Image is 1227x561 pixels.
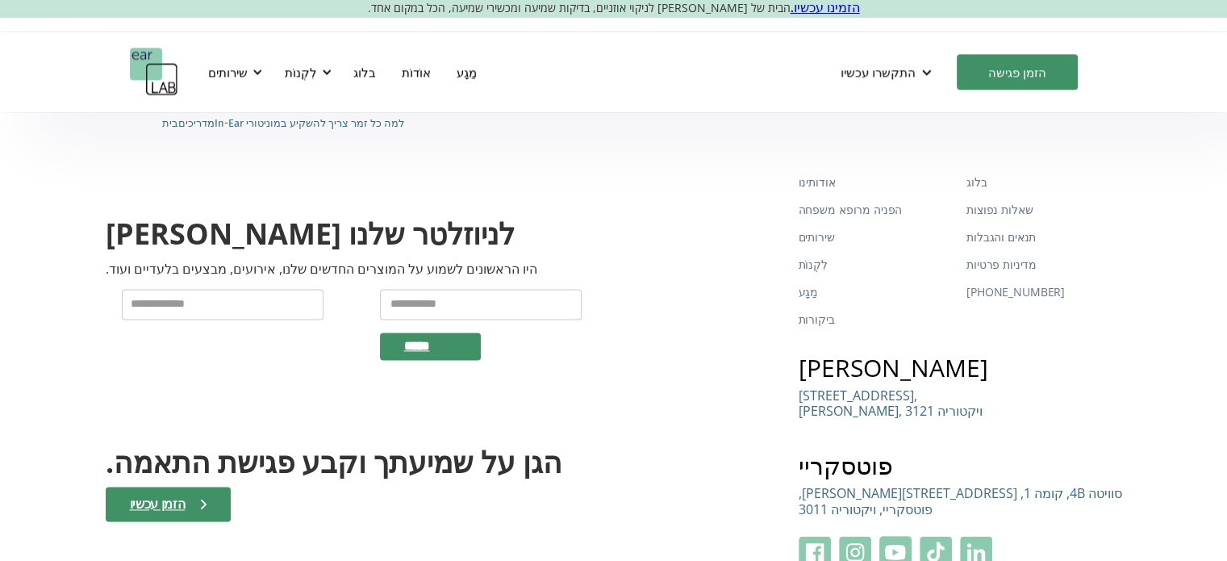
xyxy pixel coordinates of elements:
[966,174,987,190] font: בלוג
[966,278,1122,306] a: [PHONE_NUMBER]
[799,196,954,224] a: הפניה מרופא משפחה
[828,48,949,96] div: התקשרו עכשיו
[966,257,1037,272] font: מדיניות פרטיות
[799,312,835,327] font: ביקורות
[162,115,178,130] a: בית
[106,442,562,482] font: הגן על שמיעתך וקבע פגישת התאמה.
[340,48,389,95] a: בלוג
[966,284,1065,299] font: [PHONE_NUMBER]
[841,64,916,80] font: התקשרו עכשיו
[457,64,477,80] font: מַגָע
[198,48,267,96] div: שירותים
[799,449,893,482] font: פוטסקריי
[178,117,215,129] font: מדריכים
[966,202,1033,217] font: שאלות נפוצות
[799,202,903,217] font: הפניה מרופא משפחה
[130,48,178,96] a: בַּיִת
[208,64,248,80] font: שירותים
[799,306,954,333] a: ביקורות
[799,388,983,431] a: [STREET_ADDRESS],[PERSON_NAME], ויקטוריה 3121
[966,196,1122,224] a: שאלות נפוצות
[799,284,819,299] font: מַגָע
[799,169,954,196] a: אודותינו
[444,48,490,95] a: מַגָע
[988,64,1046,80] font: הזמן פגישה
[966,251,1122,278] a: מדיניות פרטיות
[122,333,367,396] iframe: reCAPTCHA
[275,48,336,96] div: לִקְנוֹת
[799,484,1122,502] font: סוויטה 4B, קומה 1, [STREET_ADDRESS][PERSON_NAME],
[106,289,607,402] form: טופס ניוזלטר
[799,486,1122,529] a: סוויטה 4B, קומה 1, [STREET_ADDRESS][PERSON_NAME],פוטסקריי, ויקטוריה 3011
[389,48,444,95] a: אוֹדוֹת
[353,64,376,80] font: בלוג
[799,251,954,278] a: לִקְנוֹת
[799,500,933,518] font: פוטסקריי, ויקטוריה 3011
[285,64,317,80] font: לִקְנוֹת
[799,278,954,306] a: מַגָע
[966,229,1036,245] font: תנאים והגבלות
[162,117,178,129] font: בית
[799,387,917,404] font: [STREET_ADDRESS],
[966,169,1122,196] a: בלוג
[130,495,186,513] font: הזמן עכשיו
[106,260,537,278] font: היו הראשונים לשמוע על המוצרים החדשים שלנו, אירועים, מבצעים בלעדיים ועוד.
[799,229,835,245] font: שירותים
[402,64,431,80] font: אוֹדוֹת
[215,115,404,130] a: למה כל זמר צריך להשקיע במוניטורי In-Ear
[957,54,1078,90] a: הזמן פגישה
[799,224,954,251] a: שירותים
[799,351,988,384] font: [PERSON_NAME]
[106,214,515,253] font: [PERSON_NAME] לניוזלטר שלנו
[799,402,983,420] font: [PERSON_NAME], ויקטוריה 3121
[799,257,828,272] font: לִקְנוֹת
[106,487,232,521] a: הזמן עכשיו
[799,174,836,190] font: אודותינו
[178,115,215,130] a: מדריכים
[966,224,1122,251] a: תנאים והגבלות
[215,117,404,129] font: למה כל זמר צריך להשקיע במוניטורי In-Ear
